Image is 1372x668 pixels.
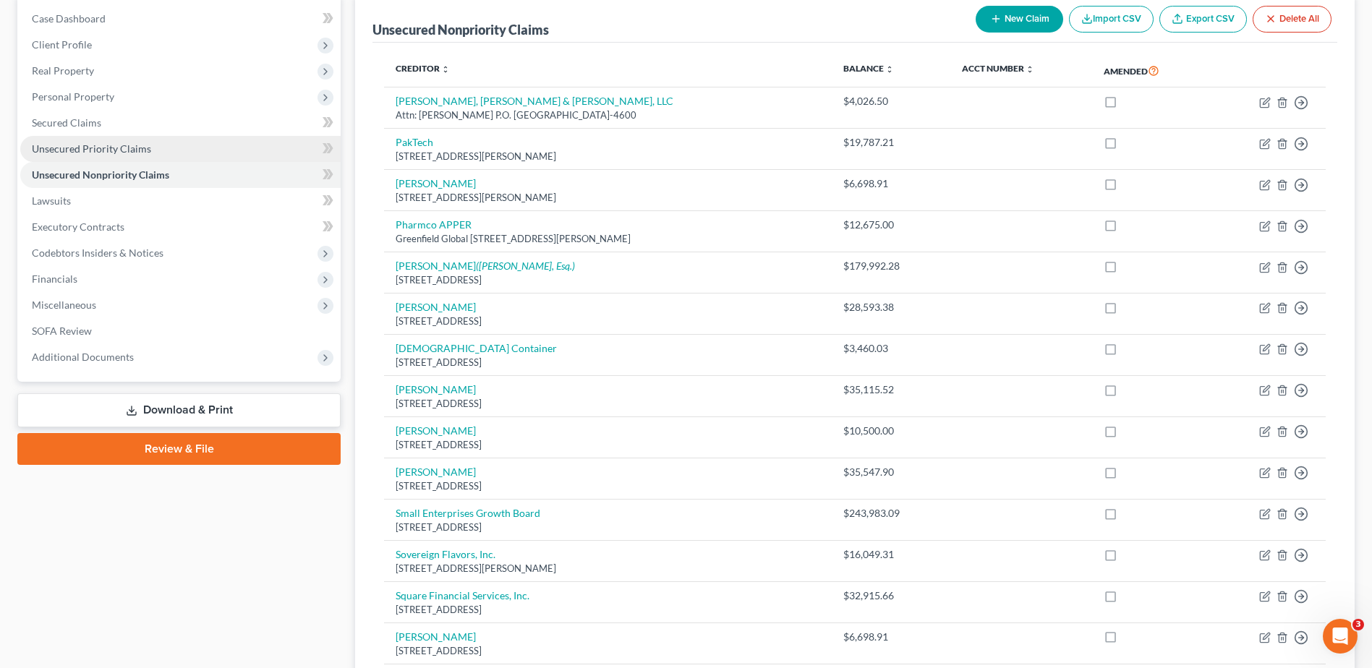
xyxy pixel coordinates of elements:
[20,110,341,136] a: Secured Claims
[843,382,939,397] div: $35,115.52
[396,644,820,658] div: [STREET_ADDRESS]
[396,589,529,601] a: Square Financial Services, Inc.
[396,191,820,205] div: [STREET_ADDRESS][PERSON_NAME]
[32,12,106,25] span: Case Dashboard
[1323,619,1358,654] iframe: Intercom live chat
[976,6,1063,33] button: New Claim
[372,21,549,38] div: Unsecured Nonpriority Claims
[396,548,495,560] a: Sovereign Flavors, Inc.
[32,90,114,103] span: Personal Property
[1352,619,1364,630] span: 3
[843,176,939,191] div: $6,698.91
[20,6,341,32] a: Case Dashboard
[1069,6,1154,33] button: Import CSV
[17,433,341,465] a: Review & File
[962,63,1034,74] a: Acct Number unfold_more
[32,142,151,155] span: Unsecured Priority Claims
[20,136,341,162] a: Unsecured Priority Claims
[32,325,92,337] span: SOFA Review
[396,630,476,643] a: [PERSON_NAME]
[843,63,894,74] a: Balance unfold_more
[32,168,169,181] span: Unsecured Nonpriority Claims
[32,64,94,77] span: Real Property
[396,95,673,107] a: [PERSON_NAME], [PERSON_NAME] & [PERSON_NAME], LLC
[843,300,939,314] div: $28,593.38
[32,273,77,285] span: Financials
[1026,65,1034,74] i: unfold_more
[32,194,71,207] span: Lawsuits
[441,65,450,74] i: unfold_more
[396,218,472,231] a: Pharmco APPER
[396,424,476,437] a: [PERSON_NAME]
[396,507,540,519] a: Small Enterprises Growth Board
[32,299,96,311] span: Miscellaneous
[396,136,433,148] a: PakTech
[396,63,450,74] a: Creditor unfold_more
[843,259,939,273] div: $179,992.28
[396,562,820,575] div: [STREET_ADDRESS][PERSON_NAME]
[17,393,341,427] a: Download & Print
[843,424,939,438] div: $10,500.00
[843,506,939,521] div: $243,983.09
[20,214,341,240] a: Executory Contracts
[396,521,820,534] div: [STREET_ADDRESS]
[843,547,939,562] div: $16,049.31
[396,260,575,272] a: [PERSON_NAME]([PERSON_NAME], Esq.)
[396,301,476,313] a: [PERSON_NAME]
[1092,54,1209,87] th: Amended
[20,162,341,188] a: Unsecured Nonpriority Claims
[843,218,939,232] div: $12,675.00
[1159,6,1247,33] a: Export CSV
[843,135,939,150] div: $19,787.21
[396,479,820,493] div: [STREET_ADDRESS]
[396,273,820,287] div: [STREET_ADDRESS]
[843,465,939,479] div: $35,547.90
[396,232,820,246] div: Greenfield Global [STREET_ADDRESS][PERSON_NAME]
[396,397,820,411] div: [STREET_ADDRESS]
[32,247,163,259] span: Codebtors Insiders & Notices
[396,603,820,617] div: [STREET_ADDRESS]
[396,438,820,452] div: [STREET_ADDRESS]
[843,588,939,603] div: $32,915.66
[396,383,476,395] a: [PERSON_NAME]
[843,630,939,644] div: $6,698.91
[843,341,939,356] div: $3,460.03
[32,38,92,51] span: Client Profile
[32,220,124,233] span: Executory Contracts
[396,466,476,478] a: [PERSON_NAME]
[1253,6,1331,33] button: Delete All
[476,260,575,272] i: ([PERSON_NAME], Esq.)
[396,108,820,122] div: Attn: [PERSON_NAME] P.O. [GEOGRAPHIC_DATA]-4600
[885,65,894,74] i: unfold_more
[20,188,341,214] a: Lawsuits
[396,356,820,369] div: [STREET_ADDRESS]
[396,314,820,328] div: [STREET_ADDRESS]
[396,342,557,354] a: [DEMOGRAPHIC_DATA] Container
[20,318,341,344] a: SOFA Review
[843,94,939,108] div: $4,026.50
[396,150,820,163] div: [STREET_ADDRESS][PERSON_NAME]
[396,177,476,189] a: [PERSON_NAME]
[32,116,101,129] span: Secured Claims
[32,351,134,363] span: Additional Documents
